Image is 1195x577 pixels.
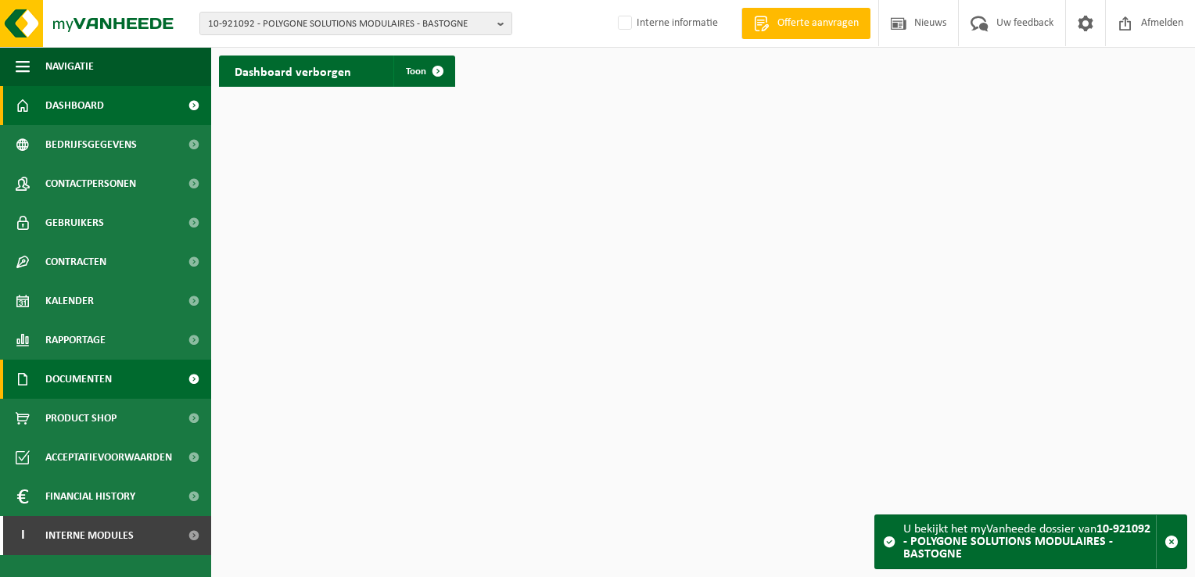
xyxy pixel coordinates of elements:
span: Contracten [45,242,106,281]
span: 10-921092 - POLYGONE SOLUTIONS MODULAIRES - BASTOGNE [208,13,491,36]
span: I [16,516,30,555]
a: Offerte aanvragen [741,8,870,39]
span: Dashboard [45,86,104,125]
span: Interne modules [45,516,134,555]
span: Contactpersonen [45,164,136,203]
strong: 10-921092 - POLYGONE SOLUTIONS MODULAIRES - BASTOGNE [903,523,1150,561]
span: Offerte aanvragen [773,16,863,31]
h2: Dashboard verborgen [219,56,367,86]
span: Bedrijfsgegevens [45,125,137,164]
span: Navigatie [45,47,94,86]
button: 10-921092 - POLYGONE SOLUTIONS MODULAIRES - BASTOGNE [199,12,512,35]
span: Kalender [45,281,94,321]
div: U bekijkt het myVanheede dossier van [903,515,1156,568]
span: Documenten [45,360,112,399]
span: Product Shop [45,399,117,438]
span: Toon [406,66,426,77]
span: Acceptatievoorwaarden [45,438,172,477]
a: Toon [393,56,454,87]
span: Rapportage [45,321,106,360]
span: Financial History [45,477,135,516]
span: Gebruikers [45,203,104,242]
label: Interne informatie [615,12,718,35]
